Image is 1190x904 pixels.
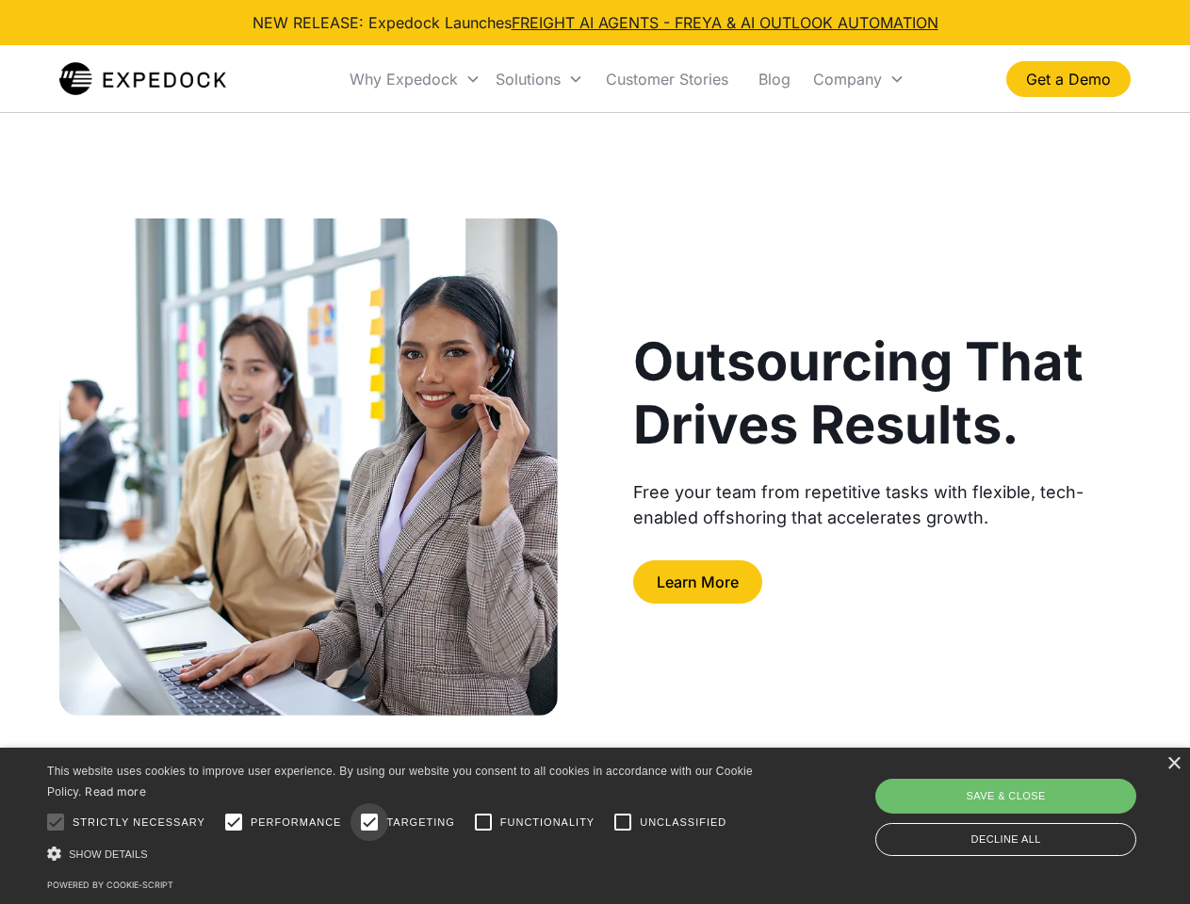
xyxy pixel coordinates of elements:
[743,47,806,111] a: Blog
[386,815,454,831] span: Targeting
[253,11,938,34] div: NEW RELEASE: Expedock Launches
[47,880,173,890] a: Powered by cookie-script
[500,815,595,831] span: Functionality
[633,331,1131,457] h1: Outsourcing That Drives Results.
[59,60,226,98] a: home
[73,815,205,831] span: Strictly necessary
[350,70,458,89] div: Why Expedock
[1006,61,1131,97] a: Get a Demo
[813,70,882,89] div: Company
[47,765,753,799] span: This website uses cookies to improve user experience. By using our website you consent to all coo...
[251,815,342,831] span: Performance
[342,47,488,111] div: Why Expedock
[876,701,1190,904] iframe: Chat Widget
[85,784,146,799] a: Read more
[806,47,912,111] div: Company
[59,218,557,716] img: two formal woman with headset
[633,560,762,604] a: Learn More
[488,47,591,111] div: Solutions
[59,60,226,98] img: Expedock Logo
[47,844,759,864] div: Show details
[640,815,726,831] span: Unclassified
[496,70,561,89] div: Solutions
[633,479,1131,530] div: Free your team from repetitive tasks with flexible, tech-enabled offshoring that accelerates growth.
[512,13,938,32] a: FREIGHT AI AGENTS - FREYA & AI OUTLOOK AUTOMATION
[591,47,743,111] a: Customer Stories
[69,848,148,860] span: Show details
